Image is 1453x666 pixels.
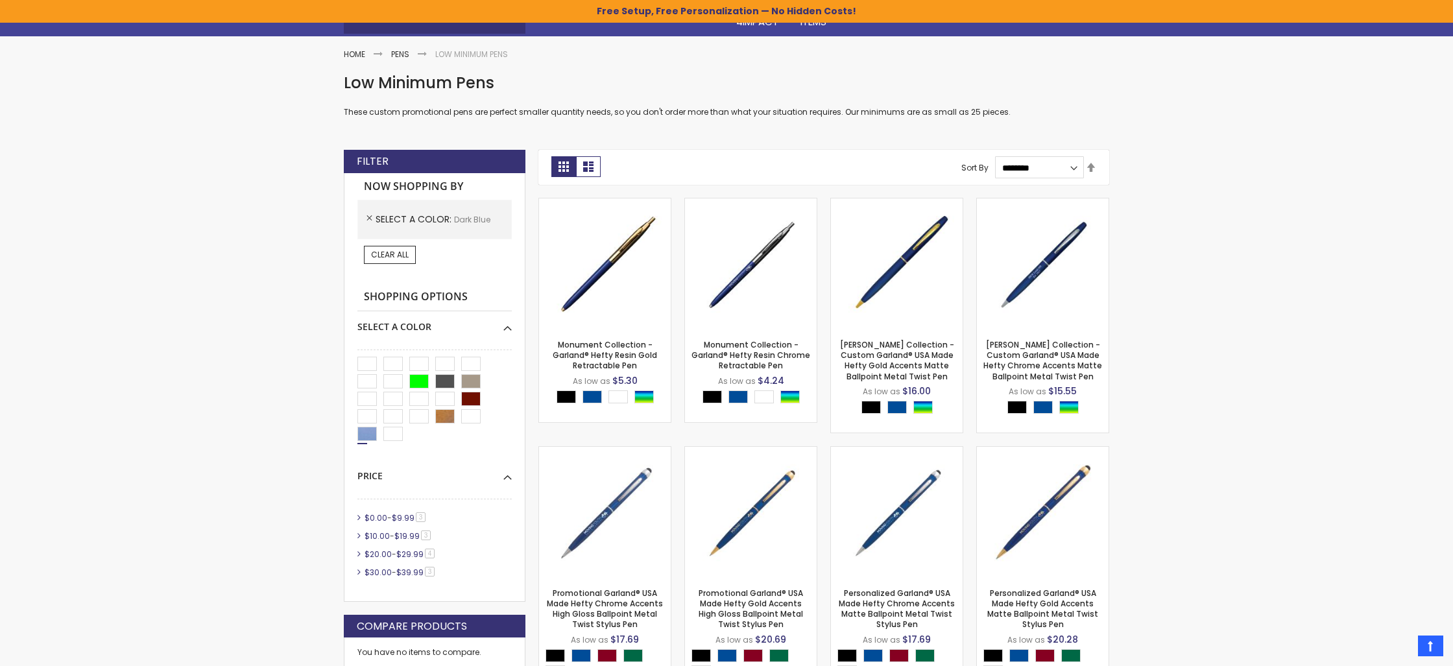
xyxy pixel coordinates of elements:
span: $20.69 [755,633,786,646]
div: Black [557,390,576,403]
a: Hamilton Collection - Custom Garland® USA Made Hefty Gold Accents Matte Ballpoint Metal Twist Pen... [831,198,963,209]
span: As low as [573,375,610,387]
div: Black [983,649,1003,662]
div: Dark Green [915,649,935,662]
a: Monument Collection - Garland® Hefty Resin Gold Retractable Pen [553,339,657,371]
div: Select A Color [357,311,512,333]
span: $29.99 [396,549,424,560]
a: $20.00-$29.994 [361,549,439,560]
div: White [608,390,628,403]
span: As low as [571,634,608,645]
a: Monument Collection - Garland® Hefty Resin Chrome Retractable Pen [691,339,810,371]
a: Promotional Garland® USA Made Hefty Gold Accents High Gloss Ballpoint Metal Twist Stylus Pen [699,588,803,630]
img: Monument Collection - Personalized Garland® USA Made Hefty Resin Barrel Chrome Cap & Accents Retr... [685,198,817,330]
div: Dark Blue [582,390,602,403]
div: Dark Blue [863,649,883,662]
a: Garland® USA Made Hefty Gold Accents High Gloss Ballpoint Metal Twist Stylus Pen-Dark Blue [685,446,817,457]
div: Black [837,649,857,662]
div: Burgundy [889,649,909,662]
span: 3 [425,567,435,577]
div: Dark Blue [1033,401,1053,414]
span: As low as [718,375,756,387]
div: Black [546,649,565,662]
strong: Compare Products [357,619,467,634]
div: Select A Color [861,401,939,417]
a: Promotional Garland® USA Made Hefty Chrome Accents High Gloss Ballpoint Metal Twist Stylus Pen-Da... [539,446,671,457]
a: Pens [391,49,409,60]
a: Monument Collection - Personalized Garland® USA Made Hefty Resin Barrel Gold Cap & Accents Retrac... [539,198,671,209]
span: 3 [416,512,426,522]
div: Assorted [634,390,654,403]
div: Select A Color [557,390,660,407]
a: [PERSON_NAME] Collection - Custom Garland® USA Made Hefty Gold Accents Matte Ballpoint Metal Twis... [840,339,954,382]
img: Personalized Garland® USA Made Hefty Gold Accents Matte Ballpoint Metal Twist Stylus Pen-Dark Blue [977,447,1109,578]
span: As low as [1007,634,1045,645]
span: Select A Color [376,213,454,226]
div: Assorted [913,401,933,414]
div: Dark Blue [728,390,748,403]
strong: Filter [357,154,389,169]
span: Clear All [371,249,409,260]
a: [PERSON_NAME] Collection - Custom Garland® USA Made Hefty Chrome Accents Matte Ballpoint Metal Tw... [983,339,1102,382]
span: Dark Blue [454,214,490,225]
img: Garland® USA Made Hefty Gold Accents High Gloss Ballpoint Metal Twist Stylus Pen-Dark Blue [685,447,817,578]
div: Assorted [780,390,800,403]
div: These custom promotional pens are perfect smaller quantity needs, so you don't order more than wh... [344,73,1109,117]
div: Dark Blue [571,649,591,662]
img: Hamilton Collection - Custom Garland® USA Made Hefty Gold Accents Matte Ballpoint Metal Twist Pen... [831,198,963,330]
div: Price [357,460,512,482]
a: Personalized Garland® USA Made Hefty Chrome Accents Matte Ballpoint Metal Twist Stylus Pen [839,588,955,630]
span: $10.00 [365,530,390,541]
div: Dark Blue [717,649,737,662]
div: White [754,390,774,403]
img: Personalized Garland® USA Made Hefty Chrome Accents Matte Ballpoint Metal Twist Stylus Pen-Dark Blue [831,447,963,578]
span: As low as [1009,386,1046,397]
span: $30.00 [365,567,392,578]
span: $16.00 [902,385,931,398]
span: As low as [863,386,900,397]
strong: Now Shopping by [357,173,512,200]
span: As low as [863,634,900,645]
a: Clear All [364,246,416,264]
div: Black [1007,401,1027,414]
strong: Grid [551,156,576,177]
a: Promotional Garland® USA Made Hefty Chrome Accents High Gloss Ballpoint Metal Twist Stylus Pen [547,588,663,630]
span: $0.00 [365,512,387,523]
a: $30.00-$39.993 [361,567,439,578]
div: Dark Green [769,649,789,662]
div: Select A Color [702,390,806,407]
div: Black [691,649,711,662]
a: Personalized Garland® USA Made Hefty Gold Accents Matte Ballpoint Metal Twist Stylus Pen [987,588,1098,630]
div: Dark Green [1061,649,1081,662]
span: $20.28 [1047,633,1078,646]
strong: Shopping Options [357,283,512,311]
img: Monument Collection - Personalized Garland® USA Made Hefty Resin Barrel Gold Cap & Accents Retrac... [539,198,671,330]
div: Dark Blue [887,401,907,414]
a: Monument Collection - Personalized Garland® USA Made Hefty Resin Barrel Chrome Cap & Accents Retr... [685,198,817,209]
div: Black [861,401,881,414]
span: $4.24 [758,374,784,387]
a: $10.00-$19.993 [361,530,435,541]
span: $5.30 [612,374,638,387]
h1: Low Minimum Pens [344,73,1109,93]
span: $19.99 [394,530,420,541]
div: Burgundy [743,649,763,662]
div: Burgundy [1035,649,1055,662]
a: Personalized Garland® USA Made Hefty Chrome Accents Matte Ballpoint Metal Twist Stylus Pen-Dark Blue [831,446,963,457]
span: $39.99 [396,567,424,578]
a: $0.00-$9.993 [361,512,430,523]
span: $9.99 [392,512,414,523]
a: Hamilton Collection - Custom Garland® USA Made Hefty Chrome Accents Matte Ballpoint Metal Twist P... [977,198,1109,209]
span: $17.69 [610,633,639,646]
div: Black [702,390,722,403]
div: Burgundy [597,649,617,662]
span: $15.55 [1048,385,1077,398]
div: Select A Color [1007,401,1085,417]
img: Promotional Garland® USA Made Hefty Chrome Accents High Gloss Ballpoint Metal Twist Stylus Pen-Da... [539,447,671,578]
span: 4 [425,549,435,558]
span: 3 [421,530,431,540]
span: As low as [715,634,753,645]
img: Hamilton Collection - Custom Garland® USA Made Hefty Chrome Accents Matte Ballpoint Metal Twist P... [977,198,1109,330]
div: Assorted [1059,401,1079,414]
a: Personalized Garland® USA Made Hefty Gold Accents Matte Ballpoint Metal Twist Stylus Pen-Dark Blue [977,446,1109,457]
